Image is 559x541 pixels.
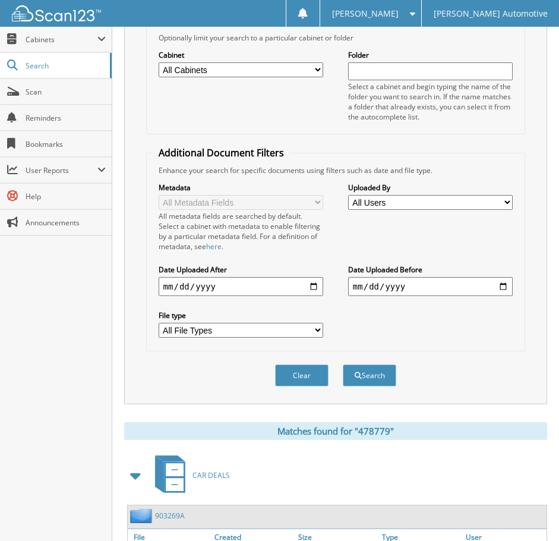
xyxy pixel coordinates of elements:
[155,511,185,521] a: 903269A
[348,183,513,193] label: Uploaded By
[159,277,324,296] input: start
[434,10,548,17] span: [PERSON_NAME] Automotive
[12,5,101,21] img: scan123-logo-white.svg
[26,87,106,97] span: Scan
[153,146,290,159] legend: Additional Document Filters
[159,265,324,275] label: Date Uploaded After
[206,241,222,251] a: here
[26,165,97,175] span: User Reports
[153,165,519,175] div: Enhance your search for specific documents using filters such as date and file type.
[153,33,519,43] div: Optionally limit your search to a particular cabinet or folder
[159,310,324,320] label: File type
[159,183,324,193] label: Metadata
[159,50,324,60] label: Cabinet
[130,508,155,523] img: folder2.png
[26,113,106,123] span: Reminders
[275,364,329,386] button: Clear
[26,191,106,202] span: Help
[343,364,396,386] button: Search
[348,81,513,122] div: Select a cabinet and begin typing the name of the folder you want to search in. If the name match...
[26,139,106,149] span: Bookmarks
[26,218,106,228] span: Announcements
[124,422,547,440] div: Matches found for "478779"
[192,470,230,480] span: CAR DEALS
[26,34,97,45] span: Cabinets
[348,50,513,60] label: Folder
[500,484,559,541] iframe: Chat Widget
[26,61,104,71] span: Search
[148,452,230,499] a: CAR DEALS
[348,265,513,275] label: Date Uploaded Before
[348,277,513,296] input: end
[159,211,324,251] div: All metadata fields are searched by default. Select a cabinet with metadata to enable filtering b...
[332,10,399,17] span: [PERSON_NAME]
